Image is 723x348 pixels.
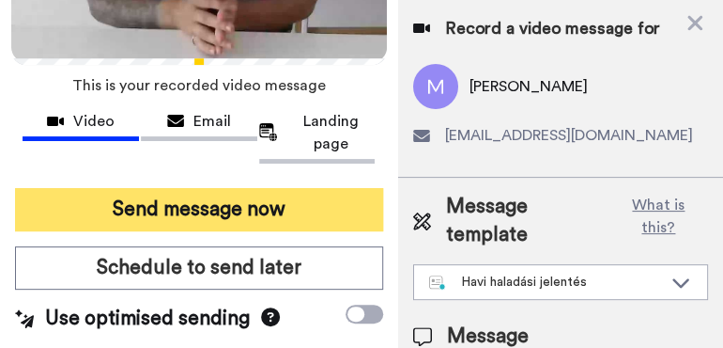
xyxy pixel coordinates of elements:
[429,276,447,291] img: nextgen-template.svg
[193,110,231,133] span: Email
[15,246,383,290] button: Schedule to send later
[445,124,693,147] span: [EMAIL_ADDRESS][DOMAIN_NAME]
[446,193,609,249] span: Message template
[429,273,663,292] div: Havi haladási jelentés
[45,305,250,333] span: Use optimised sending
[15,188,383,231] button: Send message now
[286,110,375,155] span: Landing page
[609,193,708,249] button: What is this?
